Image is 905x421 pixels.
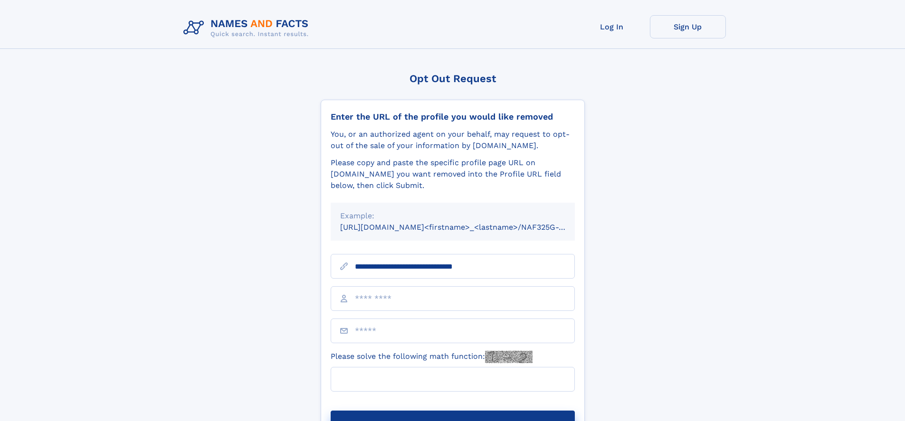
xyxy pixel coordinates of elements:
div: Example: [340,210,565,222]
small: [URL][DOMAIN_NAME]<firstname>_<lastname>/NAF325G-xxxxxxxx [340,223,593,232]
div: Enter the URL of the profile you would like removed [331,112,575,122]
a: Log In [574,15,650,38]
div: You, or an authorized agent on your behalf, may request to opt-out of the sale of your informatio... [331,129,575,151]
div: Opt Out Request [321,73,585,84]
div: Please copy and paste the specific profile page URL on [DOMAIN_NAME] you want removed into the Pr... [331,157,575,191]
img: Logo Names and Facts [180,15,316,41]
a: Sign Up [650,15,726,38]
label: Please solve the following math function: [331,351,533,363]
